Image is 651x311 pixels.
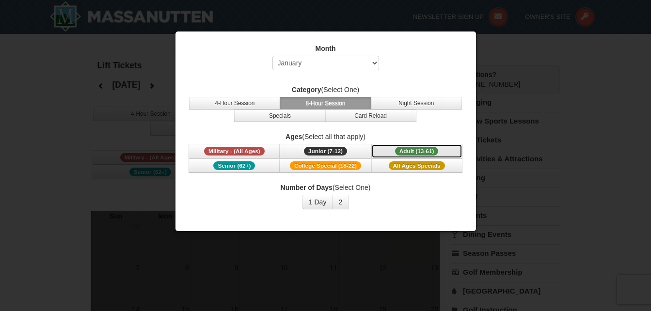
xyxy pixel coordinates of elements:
label: (Select One) [188,85,464,94]
label: (Select One) [188,183,464,192]
span: Senior (62+) [213,161,255,170]
button: Senior (62+) [189,158,280,173]
strong: Month [316,45,336,52]
button: Card Reload [325,109,416,122]
span: College Special (18-22) [290,161,361,170]
button: 2 [332,195,349,209]
button: All Ages Specials [371,158,462,173]
strong: Category [292,86,321,93]
button: Military - (All Ages) [189,144,280,158]
button: 8-Hour Session [280,97,371,109]
button: Night Session [371,97,462,109]
span: Junior (7-12) [304,147,347,155]
button: 1 Day [302,195,333,209]
button: Adult (13-61) [371,144,462,158]
span: Military - (All Ages) [204,147,265,155]
span: All Ages Specials [389,161,445,170]
button: Specials [234,109,325,122]
strong: Ages [286,133,302,140]
button: 4-Hour Session [189,97,280,109]
strong: Number of Days [281,184,333,191]
span: Adult (13-61) [395,147,439,155]
label: (Select all that apply) [188,132,464,141]
button: Junior (7-12) [280,144,371,158]
button: College Special (18-22) [280,158,371,173]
